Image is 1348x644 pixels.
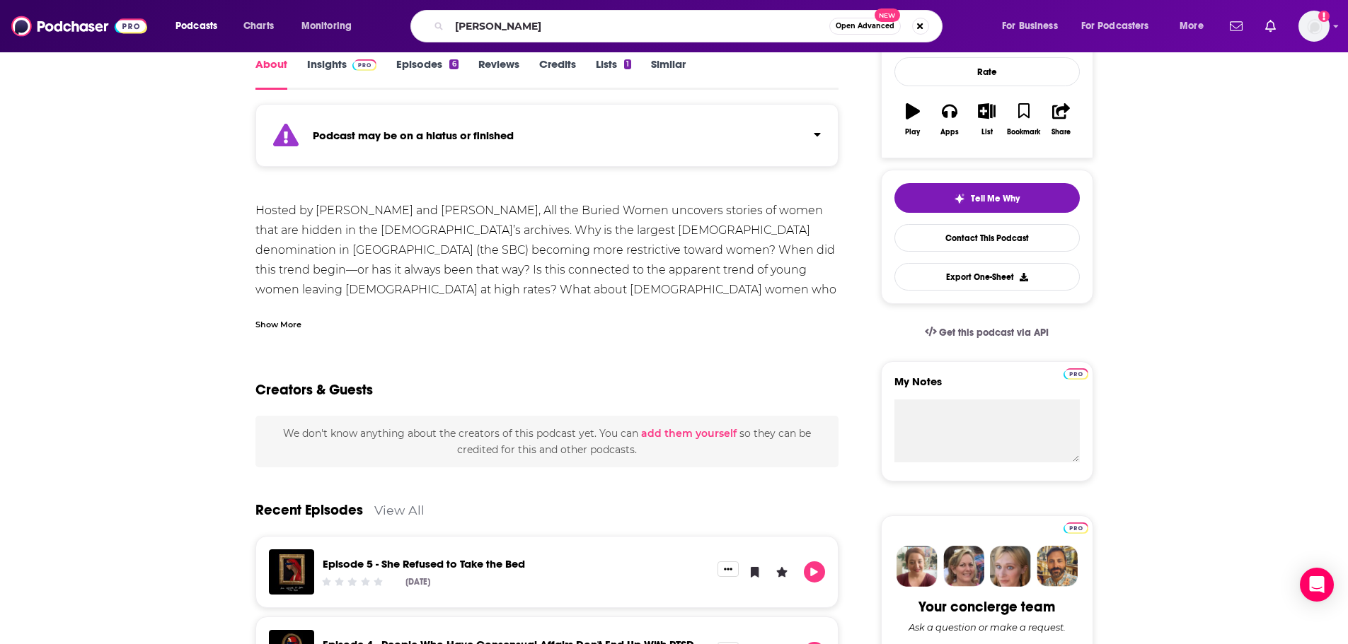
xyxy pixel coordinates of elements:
[954,193,965,204] img: tell me why sparkle
[641,428,737,439] button: add them yourself
[1064,522,1088,534] img: Podchaser Pro
[771,561,793,582] button: Leave a Rating
[894,94,931,145] button: Play
[307,57,377,90] a: InsightsPodchaser Pro
[313,129,514,142] strong: Podcast may be on a hiatus or finished
[1064,520,1088,534] a: Pro website
[1224,14,1248,38] a: Show notifications dropdown
[323,557,525,570] a: Episode 5 - She Refused to Take the Bed
[352,59,377,71] img: Podchaser Pro
[292,15,370,37] button: open menu
[424,10,956,42] div: Search podcasts, credits, & more...
[1180,16,1204,36] span: More
[269,549,314,595] img: Episode 5 - She Refused to Take the Bed
[320,576,384,587] div: Community Rating: 0 out of 5
[875,8,900,22] span: New
[539,57,576,90] a: Credits
[478,57,519,90] a: Reviews
[1298,11,1330,42] button: Show profile menu
[1064,368,1088,380] img: Podchaser Pro
[894,183,1080,213] button: tell me why sparkleTell Me Why
[1002,16,1058,36] span: For Business
[1007,128,1040,136] div: Bookmark
[943,546,984,587] img: Barbara Profile
[255,112,839,167] section: Click to expand status details
[981,128,993,136] div: List
[243,16,274,36] span: Charts
[939,327,1049,339] span: Get this podcast via API
[1072,15,1170,37] button: open menu
[836,23,894,30] span: Open Advanced
[804,561,825,582] button: Play
[744,561,766,582] button: Bookmark Episode
[992,15,1076,37] button: open menu
[894,57,1080,86] div: Rate
[1300,568,1334,602] div: Open Intercom Messenger
[971,193,1020,204] span: Tell Me Why
[1260,14,1281,38] a: Show notifications dropdown
[301,16,352,36] span: Monitoring
[596,57,631,90] a: Lists1
[914,315,1061,350] a: Get this podcast via API
[940,128,959,136] div: Apps
[234,15,282,37] a: Charts
[897,546,938,587] img: Sydney Profile
[449,59,458,69] div: 6
[918,598,1055,616] div: Your concierge team
[449,15,829,37] input: Search podcasts, credits, & more...
[894,263,1080,291] button: Export One-Sheet
[1298,11,1330,42] img: User Profile
[905,128,920,136] div: Play
[718,561,739,577] button: Show More Button
[255,201,839,418] div: Hosted by [PERSON_NAME] and [PERSON_NAME], All the Buried Women uncovers stories of women that ar...
[1064,366,1088,380] a: Pro website
[1042,94,1079,145] button: Share
[1006,94,1042,145] button: Bookmark
[396,57,458,90] a: Episodes6
[405,577,430,587] div: [DATE]
[1318,11,1330,22] svg: Add a profile image
[990,546,1031,587] img: Jules Profile
[1052,128,1071,136] div: Share
[829,18,901,35] button: Open AdvancedNew
[1081,16,1149,36] span: For Podcasters
[651,57,686,90] a: Similar
[175,16,217,36] span: Podcasts
[255,381,373,399] h2: Creators & Guests
[166,15,236,37] button: open menu
[968,94,1005,145] button: List
[1298,11,1330,42] span: Logged in as agoldsmithwissman
[283,427,811,455] span: We don't know anything about the creators of this podcast yet . You can so they can be credited f...
[894,224,1080,252] a: Contact This Podcast
[1037,546,1078,587] img: Jon Profile
[624,59,631,69] div: 1
[374,503,425,517] a: View All
[255,501,363,519] a: Recent Episodes
[1170,15,1221,37] button: open menu
[894,375,1080,399] label: My Notes
[909,621,1066,633] div: Ask a question or make a request.
[931,94,968,145] button: Apps
[255,57,287,90] a: About
[11,13,147,40] img: Podchaser - Follow, Share and Rate Podcasts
